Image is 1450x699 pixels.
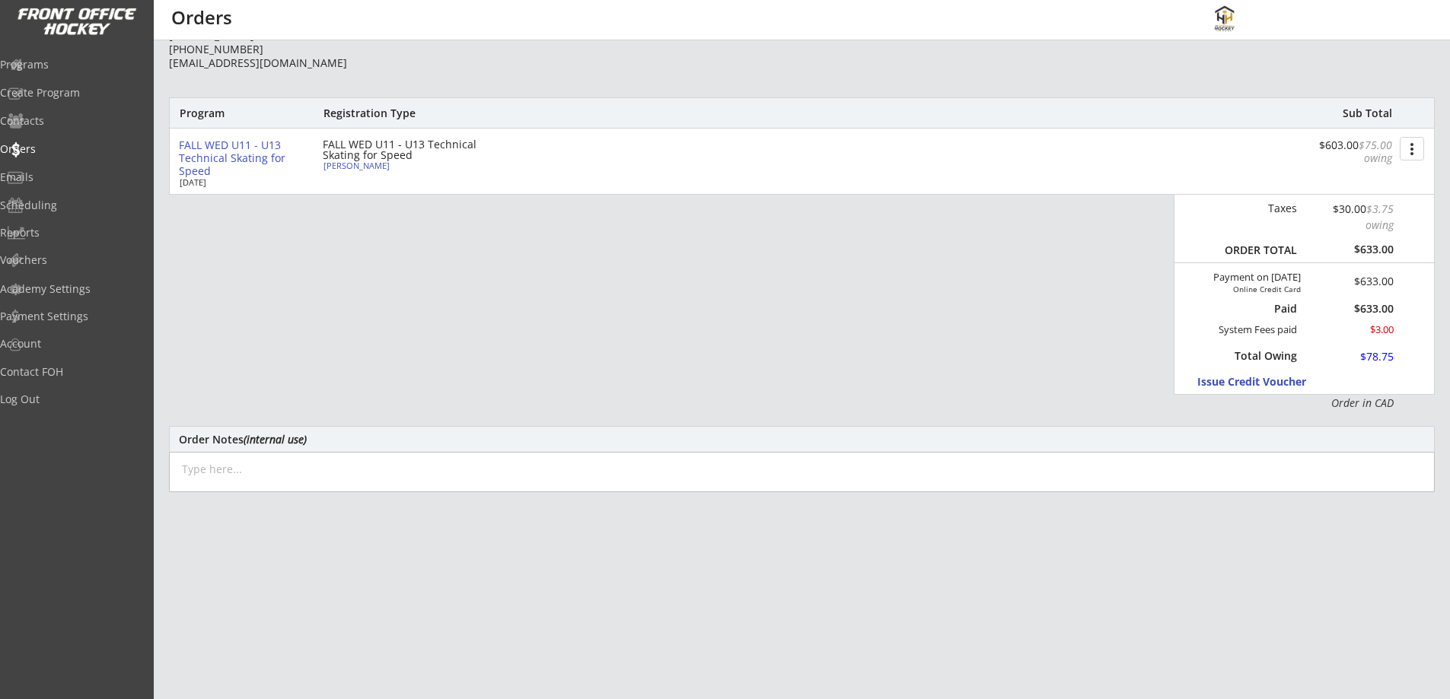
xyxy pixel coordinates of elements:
div: $633.00 [1321,276,1394,287]
div: [DATE] [180,178,301,186]
div: System Fees paid [1205,323,1297,336]
div: $603.00 [1298,139,1392,165]
em: (internal use) [244,432,307,446]
div: $633.00 [1308,303,1394,314]
div: FALL WED U11 - U13 Technical Skating for Speed [323,139,498,160]
div: Order Notes [179,434,1425,445]
font: $75.00 owing [1359,138,1395,165]
div: [PERSON_NAME] [PHONE_NUMBER] [EMAIL_ADDRESS][DOMAIN_NAME] [169,29,389,71]
div: Order in CAD [1218,396,1394,411]
button: more_vert [1400,137,1424,160]
div: $633.00 [1308,243,1394,256]
button: Issue Credit Voucher [1197,371,1338,392]
div: Taxes [1218,202,1297,215]
div: Sub Total [1326,106,1392,120]
div: Total Owing [1227,349,1297,363]
div: $3.00 [1308,323,1394,336]
div: $30.00 [1308,201,1394,233]
div: FALL WED U11 - U13 Technical Skating for Speed [179,139,311,177]
font: $3.75 owing [1366,202,1397,232]
div: ORDER TOTAL [1218,243,1297,257]
div: Paid [1227,302,1297,316]
div: Program [180,106,262,120]
div: Online Credit Card [1215,284,1301,294]
div: Payment on [DATE] [1180,272,1301,284]
div: Registration Type [323,106,498,120]
div: [PERSON_NAME] [323,161,493,170]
